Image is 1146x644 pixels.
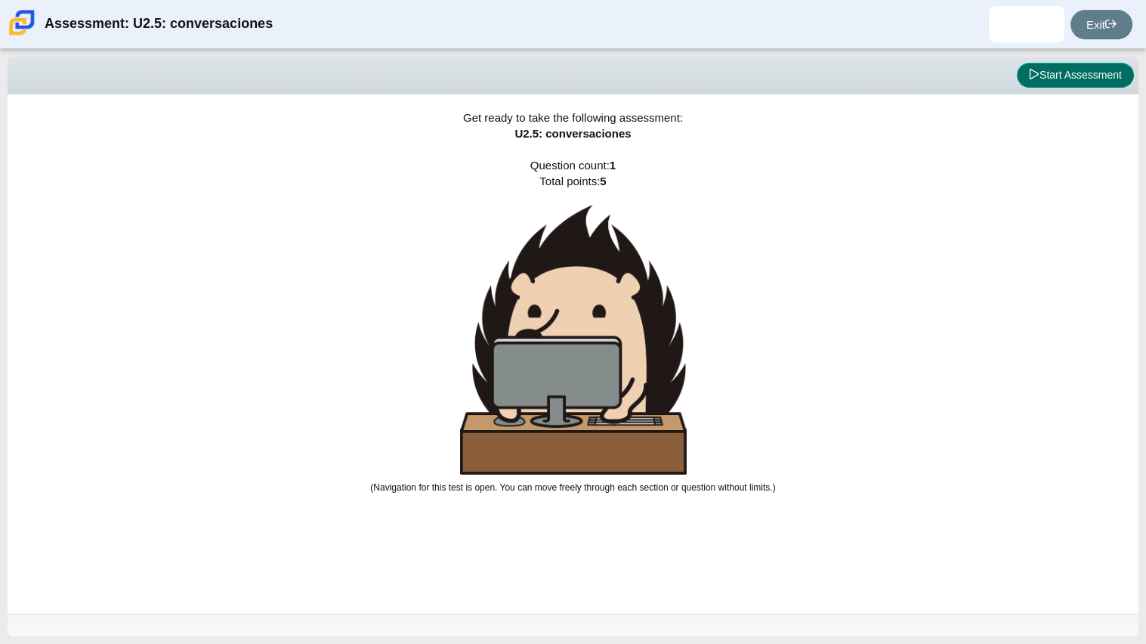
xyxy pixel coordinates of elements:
[460,205,687,475] img: hedgehog-behind-computer-large.png
[370,482,775,493] small: (Navigation for this test is open. You can move freely through each section or question without l...
[370,159,775,493] span: Question count: Total points:
[463,111,683,124] span: Get ready to take the following assessment:
[1017,63,1134,88] button: Start Assessment
[6,28,38,41] a: Carmen School of Science & Technology
[514,127,631,140] span: U2.5: conversaciones
[45,6,273,42] div: Assessment: U2.5: conversaciones
[610,159,616,172] b: 1
[6,7,38,39] img: Carmen School of Science & Technology
[1015,12,1039,36] img: veronica.morelos.y7Leex
[600,175,606,187] b: 5
[1070,10,1132,39] a: Exit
